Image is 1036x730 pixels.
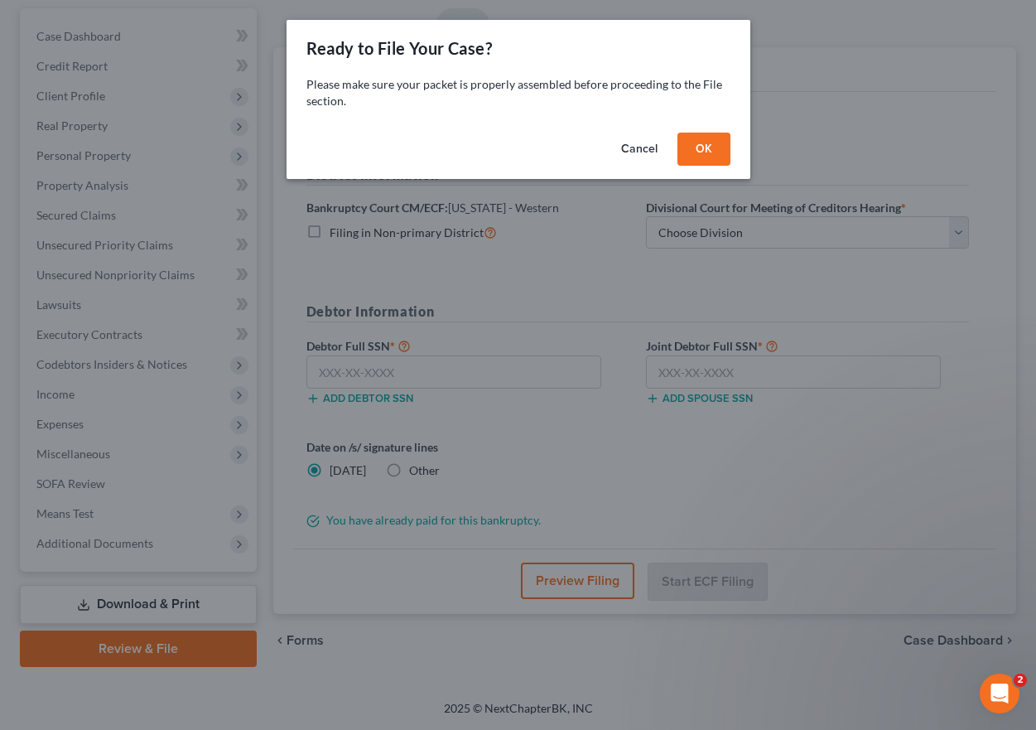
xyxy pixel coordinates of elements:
[608,133,671,166] button: Cancel
[1014,674,1027,687] span: 2
[677,133,730,166] button: OK
[306,36,493,60] div: Ready to File Your Case?
[980,674,1019,713] iframe: Intercom live chat
[306,76,730,109] p: Please make sure your packet is properly assembled before proceeding to the File section.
